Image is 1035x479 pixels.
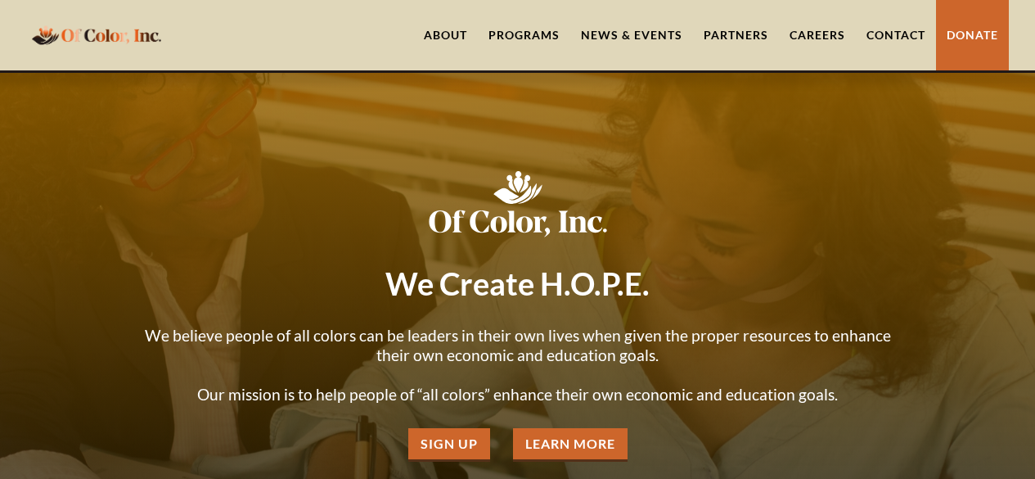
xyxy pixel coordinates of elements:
a: Learn More [513,428,628,462]
strong: We Create H.O.P.E. [385,264,650,302]
a: home [27,16,166,54]
a: Sign Up [408,428,490,462]
div: Programs [488,27,560,43]
p: We believe people of all colors can be leaders in their own lives when given the proper resources... [133,326,902,404]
